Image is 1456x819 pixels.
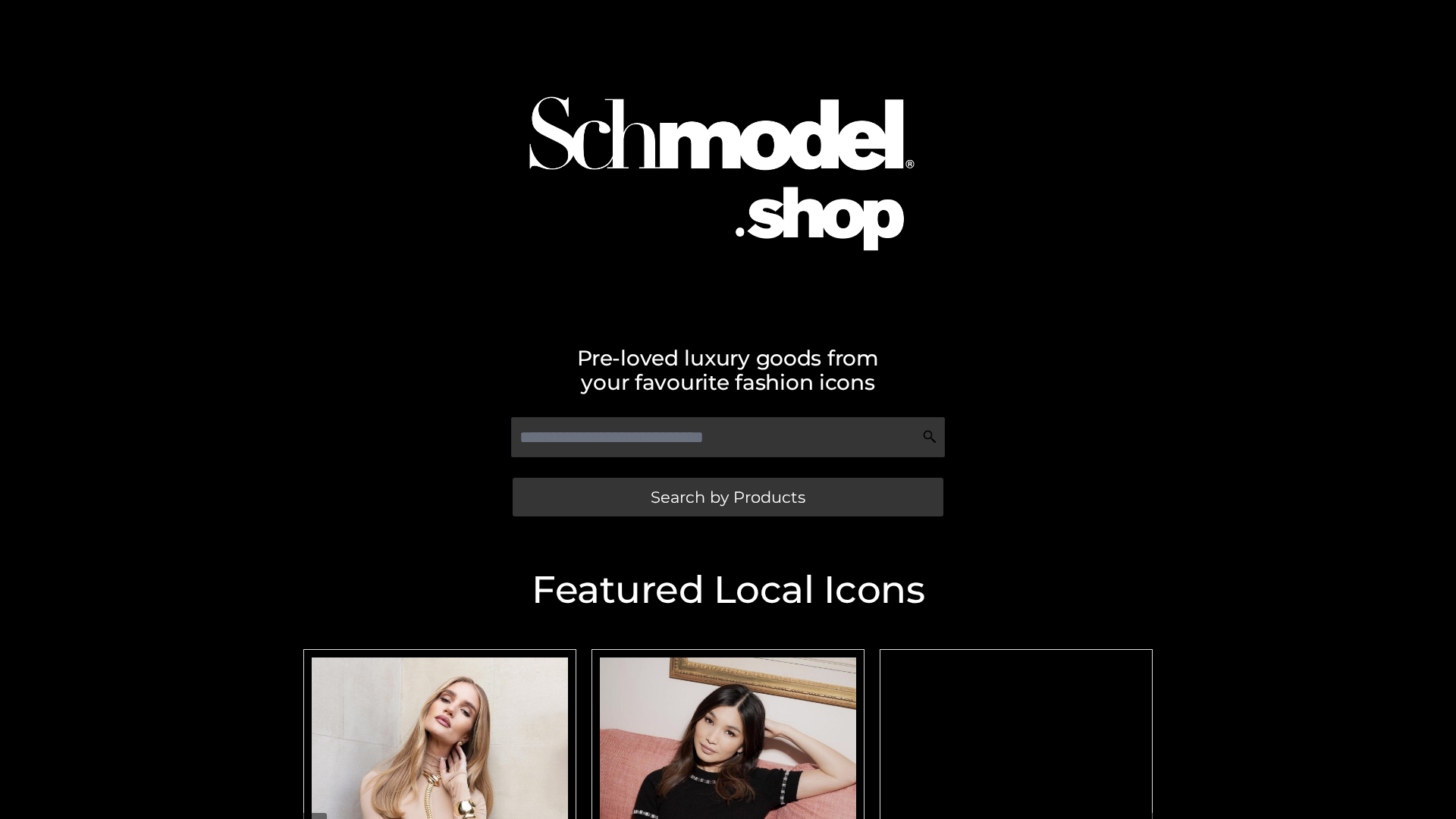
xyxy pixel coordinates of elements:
[296,571,1160,609] h2: Featured Local Icons​
[922,429,937,444] img: Search Icon
[296,346,1160,394] h2: Pre-loved luxury goods from your favourite fashion icons
[651,489,805,505] span: Search by Products
[513,478,943,516] a: Search by Products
